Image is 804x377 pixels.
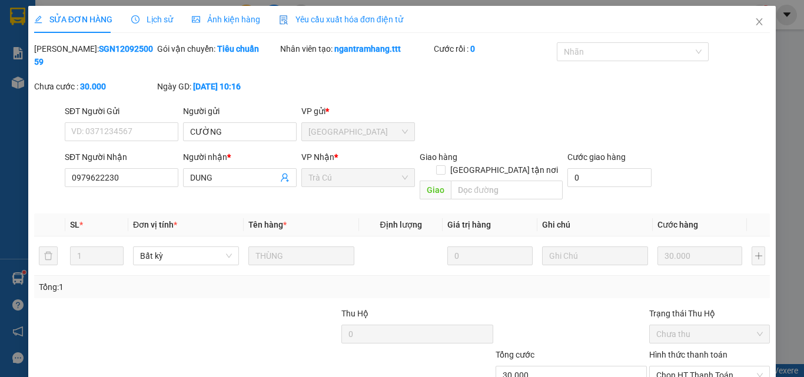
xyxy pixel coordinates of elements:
[217,44,259,54] b: Tiêu chuẩn
[280,42,431,55] div: Nhân viên tạo:
[537,213,653,236] th: Ghi chú
[341,309,368,318] span: Thu Hộ
[34,80,155,93] div: Chưa cước :
[157,42,278,55] div: Gói vận chuyển:
[542,246,648,265] input: Ghi Chú
[65,105,178,118] div: SĐT Người Gửi
[308,169,408,186] span: Trà Cú
[248,246,354,265] input: VD: Bàn, Ghế
[649,307,770,320] div: Trạng thái Thu Hộ
[567,168,652,187] input: Cước giao hàng
[34,15,42,24] span: edit
[157,80,278,93] div: Ngày GD:
[496,350,534,359] span: Tổng cước
[183,105,297,118] div: Người gửi
[451,181,563,199] input: Dọc đường
[183,151,297,164] div: Người nhận
[65,151,178,164] div: SĐT Người Nhận
[192,15,260,24] span: Ảnh kiện hàng
[334,44,401,54] b: ngantramhang.ttt
[447,220,491,229] span: Giá trị hàng
[248,220,287,229] span: Tên hàng
[308,123,408,141] span: Sài Gòn
[380,220,421,229] span: Định lượng
[280,173,290,182] span: user-add
[755,17,764,26] span: close
[279,15,403,24] span: Yêu cầu xuất hóa đơn điện tử
[140,247,232,265] span: Bất kỳ
[70,220,79,229] span: SL
[420,181,451,199] span: Giao
[657,246,742,265] input: 0
[743,6,776,39] button: Close
[434,42,554,55] div: Cước rồi :
[133,220,177,229] span: Đơn vị tính
[39,246,58,265] button: delete
[657,220,698,229] span: Cước hàng
[34,42,155,68] div: [PERSON_NAME]:
[279,15,288,25] img: icon
[34,15,112,24] span: SỬA ĐƠN HÀNG
[567,152,626,162] label: Cước giao hàng
[649,350,727,359] label: Hình thức thanh toán
[192,15,200,24] span: picture
[131,15,139,24] span: clock-circle
[446,164,563,176] span: [GEOGRAPHIC_DATA] tận nơi
[656,325,763,343] span: Chưa thu
[301,105,415,118] div: VP gửi
[447,246,532,265] input: 0
[80,82,106,91] b: 30.000
[752,246,765,265] button: plus
[193,82,241,91] b: [DATE] 10:16
[131,15,173,24] span: Lịch sử
[470,44,475,54] b: 0
[420,152,457,162] span: Giao hàng
[301,152,334,162] span: VP Nhận
[39,281,311,293] div: Tổng: 1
